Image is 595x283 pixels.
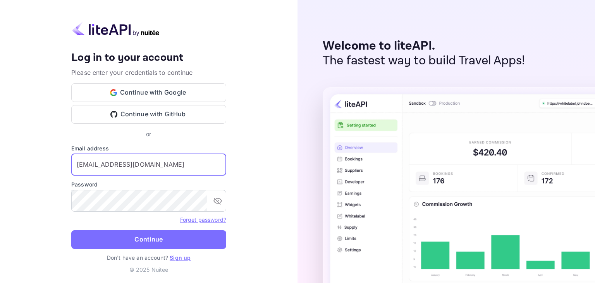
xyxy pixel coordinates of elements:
button: Continue [71,230,226,249]
img: liteapi [71,21,160,36]
a: Sign up [170,254,191,261]
a: Forget password? [180,216,226,223]
a: Forget password? [180,216,226,223]
p: © 2025 Nuitee [129,266,169,274]
h4: Log in to your account [71,51,226,65]
button: Continue with GitHub [71,105,226,124]
button: toggle password visibility [210,193,225,209]
p: Don't have an account? [71,254,226,262]
p: Please enter your credentials to continue [71,68,226,77]
p: The fastest way to build Travel Apps! [323,53,525,68]
label: Password [71,180,226,188]
p: Welcome to liteAPI. [323,39,525,53]
input: Enter your email address [71,154,226,176]
button: Continue with Google [71,83,226,102]
p: or [146,130,151,138]
label: Email address [71,144,226,152]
